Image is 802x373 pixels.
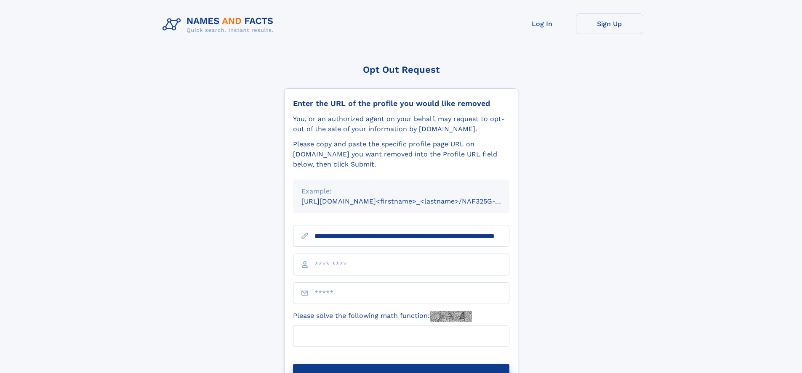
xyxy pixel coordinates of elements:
div: Opt Out Request [284,64,518,75]
a: Sign Up [576,13,643,34]
label: Please solve the following math function: [293,311,472,322]
div: You, or an authorized agent on your behalf, may request to opt-out of the sale of your informatio... [293,114,509,134]
div: Please copy and paste the specific profile page URL on [DOMAIN_NAME] you want removed into the Pr... [293,139,509,169]
small: [URL][DOMAIN_NAME]<firstname>_<lastname>/NAF325G-xxxxxxxx [301,197,525,205]
div: Enter the URL of the profile you would like removed [293,99,509,108]
a: Log In [509,13,576,34]
div: Example: [301,186,501,196]
img: Logo Names and Facts [159,13,280,36]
